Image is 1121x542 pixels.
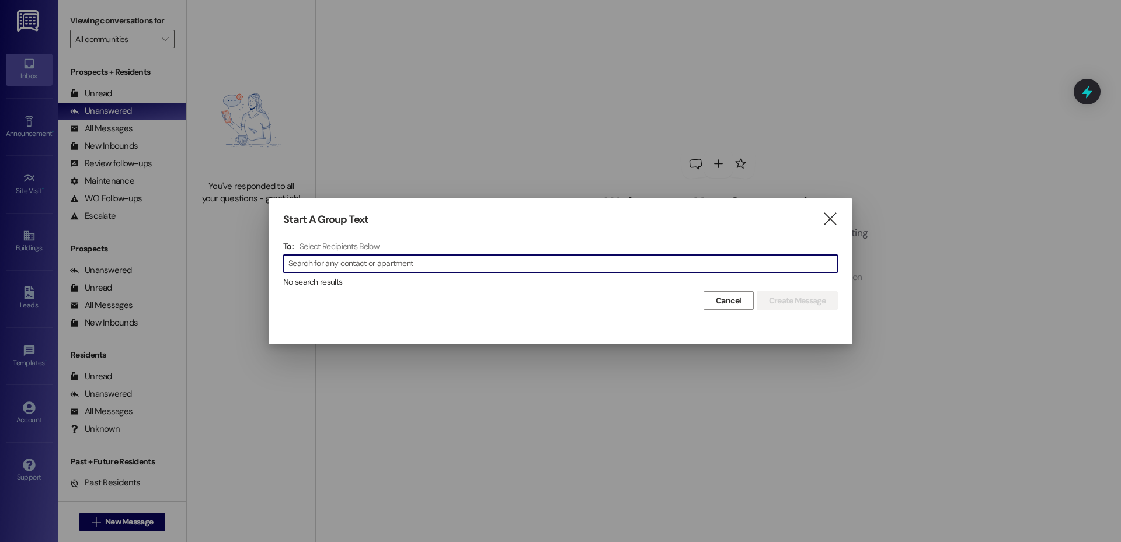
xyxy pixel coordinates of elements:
button: Create Message [757,291,838,310]
h3: Start A Group Text [283,213,368,226]
h3: To: [283,241,294,251]
button: Cancel [704,291,754,310]
i:  [822,213,838,225]
div: No search results [283,276,838,288]
span: Create Message [769,295,826,307]
input: Search for any contact or apartment [288,256,837,272]
span: Cancel [716,295,741,307]
h4: Select Recipients Below [300,241,380,251]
